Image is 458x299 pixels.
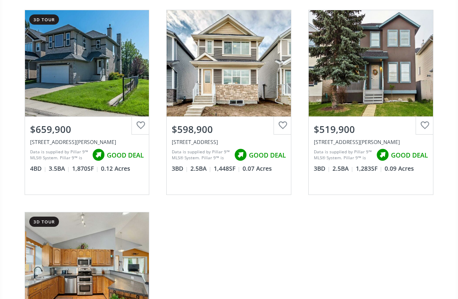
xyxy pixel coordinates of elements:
span: 4 BD [30,165,47,173]
span: 1,448 SF [214,165,240,173]
span: GOOD DEAL [391,151,428,160]
div: $659,900 [30,123,144,136]
div: Data is supplied by Pillar 9™ MLS® System. Pillar 9™ is the owner of the copyright in its MLS® Sy... [314,149,372,162]
span: 1,870 SF [72,165,99,173]
img: rating icon [374,147,391,164]
span: 3 BD [314,165,330,173]
a: $519,900[STREET_ADDRESS][PERSON_NAME]Data is supplied by Pillar 9™ MLS® System. Pillar 9™ is the ... [300,2,442,204]
span: 2.5 BA [332,165,354,173]
img: rating icon [232,147,249,164]
span: GOOD DEAL [249,151,286,160]
div: $519,900 [314,123,428,136]
div: Data is supplied by Pillar 9™ MLS® System. Pillar 9™ is the owner of the copyright in its MLS® Sy... [30,149,88,162]
span: 3.5 BA [49,165,70,173]
span: 1,283 SF [356,165,383,173]
a: $598,900[STREET_ADDRESS]Data is supplied by Pillar 9™ MLS® System. Pillar 9™ is the owner of the ... [158,2,300,204]
div: 72 Wedderburn Drive, Okotoks, AB T1S5X2 [172,139,286,146]
span: GOOD DEAL [107,151,144,160]
div: 287 Crystal Shores Drive, Okotoks, AB T1S 2C7 [30,139,144,146]
a: 3d tour$659,900[STREET_ADDRESS][PERSON_NAME]Data is supplied by Pillar 9™ MLS® System. Pillar 9™ ... [16,2,158,204]
span: 0.12 Acres [101,165,130,173]
div: Data is supplied by Pillar 9™ MLS® System. Pillar 9™ is the owner of the copyright in its MLS® Sy... [172,149,230,162]
div: $598,900 [172,123,286,136]
span: 2.5 BA [190,165,212,173]
span: 3 BD [172,165,188,173]
img: rating icon [90,147,107,164]
span: 0.07 Acres [243,165,272,173]
span: 0.09 Acres [385,165,414,173]
div: 53 Cimarron Meadows Close, Okotoks, AB T1S 1T5 [314,139,428,146]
